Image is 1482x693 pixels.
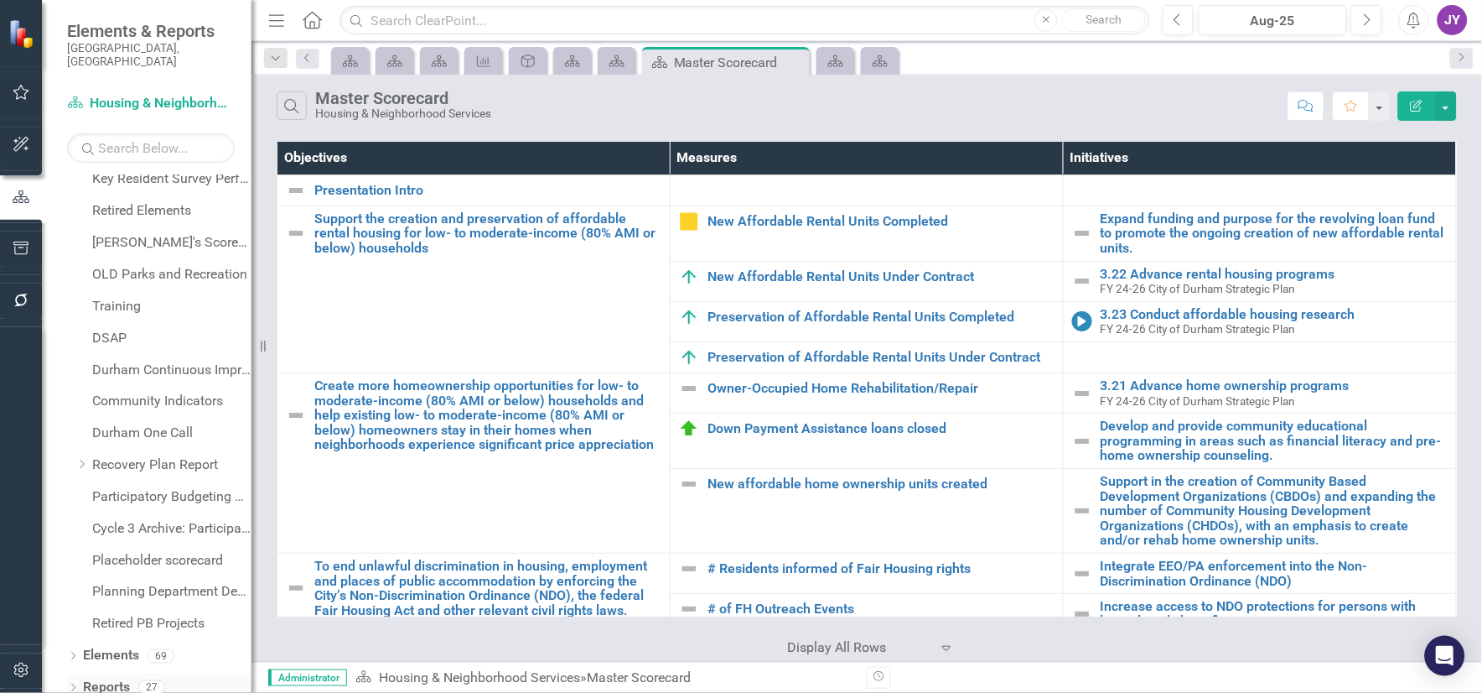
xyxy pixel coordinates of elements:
div: Aug-25 [1205,11,1341,31]
a: Retired PB Projects [92,615,251,634]
img: Close to Target [679,211,699,232]
td: Double-Click to Edit Right Click for Context Menu [1063,206,1456,261]
img: Not Defined [679,559,699,579]
a: # of FH Outreach Events [707,602,1054,617]
a: Expand funding and purpose for the revolving loan fund to promote the ongoing creation of new aff... [1101,211,1448,256]
a: New Affordable Rental Units Completed [707,214,1054,229]
img: Not Defined [286,578,306,598]
div: » [355,669,854,688]
a: Owner-Occupied Home Rehabilitation/Repair [707,381,1054,396]
button: JY [1438,5,1468,35]
a: Support in the creation of Community Based Development Organizations (CBDOs) and expanding the nu... [1101,474,1448,548]
td: Double-Click to Edit Right Click for Context Menu [670,594,1063,634]
a: Develop and provide community educational programming in areas such as financial literacy and pre... [1101,419,1448,463]
a: Retired Elements [92,202,251,221]
img: Not Defined [1072,604,1092,624]
a: To end unlawful discrimination in housing, employment and places of public accommodation by enfor... [314,559,661,617]
a: Planning Department Demographics [92,583,251,602]
img: Above [679,267,699,287]
img: Not Defined [1072,501,1092,521]
td: Double-Click to Edit Right Click for Context Menu [670,261,1063,301]
img: Not Defined [1072,271,1092,291]
img: Not Defined [679,599,699,619]
td: Double-Click to Edit Right Click for Context Menu [277,175,671,206]
img: Not Defined [1072,383,1092,404]
td: Double-Click to Edit Right Click for Context Menu [1063,553,1456,593]
span: FY 24-26 City of Durham Strategic Plan [1101,394,1296,408]
a: Participatory Budgeting Scoring [92,488,251,508]
td: Double-Click to Edit Right Click for Context Menu [670,206,1063,261]
a: Create more homeownership opportunities for low- to moderate-income (80% AMI or below) households... [314,378,661,452]
img: Not Defined [286,180,306,201]
a: 3.22 Advance rental housing programs [1101,267,1448,282]
a: Key Resident Survey Performance Scorecard [92,170,251,190]
td: Double-Click to Edit Right Click for Context Menu [1063,414,1456,469]
input: Search Below... [67,133,235,163]
td: Double-Click to Edit Right Click for Context Menu [1063,261,1456,301]
a: Down Payment Assistance loans closed [707,421,1054,436]
img: Not Defined [286,223,306,243]
a: OLD Parks and Recreation [92,266,251,285]
img: Above [679,347,699,367]
span: Elements & Reports [67,21,235,41]
a: Durham One Call [92,425,251,444]
a: Recovery Plan Report [92,456,251,476]
a: # Residents informed of Fair Housing rights [707,561,1054,576]
img: ClearPoint Strategy [8,18,38,48]
span: FY 24-26 City of Durham Strategic Plan [1101,322,1296,336]
td: Double-Click to Edit Right Click for Context Menu [1063,468,1456,553]
div: 69 [148,649,174,664]
img: On Target [679,419,699,439]
span: Administrator [268,670,347,686]
td: Double-Click to Edit Right Click for Context Menu [1063,301,1456,341]
a: Integrate EEO/PA enforcement into the Non- Discrimination Ordinance (NDO) [1101,559,1448,588]
a: Training [92,298,251,317]
div: Housing & Neighborhood Services [315,107,491,120]
td: Double-Click to Edit Right Click for Context Menu [670,553,1063,593]
small: [GEOGRAPHIC_DATA], [GEOGRAPHIC_DATA] [67,41,235,69]
img: Not Defined [1072,431,1092,451]
a: Community Indicators [92,393,251,412]
td: Double-Click to Edit Right Click for Context Menu [277,206,671,373]
a: 3.21 Advance home ownership programs [1101,378,1448,393]
a: New affordable home ownership units created [707,477,1054,492]
a: Cycle 3 Archive: Participatory Budgeting Scoring [92,520,251,539]
td: Double-Click to Edit Right Click for Context Menu [1063,594,1456,634]
a: Presentation Intro [314,183,661,198]
a: DSAP [92,330,251,349]
img: Not Defined [1072,564,1092,584]
a: Housing & Neighborhood Services [379,670,580,685]
img: Not Defined [286,405,306,425]
a: Preservation of Affordable Rental Units Completed [707,310,1054,325]
div: Master Scorecard [587,670,691,685]
span: Search [1086,13,1122,26]
img: Not Defined [679,378,699,399]
td: Double-Click to Edit Right Click for Context Menu [670,373,1063,414]
a: Elements [83,647,139,666]
img: Not Defined [1072,223,1092,243]
a: Support the creation and preservation of affordable rental housing for low- to moderate-income (8... [314,211,661,256]
td: Double-Click to Edit Right Click for Context Menu [670,342,1063,373]
a: New Affordable Rental Units Under Contract [707,269,1054,284]
td: Double-Click to Edit Right Click for Context Menu [670,414,1063,469]
td: Double-Click to Edit Right Click for Context Menu [277,373,671,554]
img: Not Defined [679,474,699,494]
td: Double-Click to Edit Right Click for Context Menu [670,301,1063,341]
a: 3.23 Conduct affordable housing research [1101,307,1448,322]
button: Aug-25 [1199,5,1347,35]
a: Increase access to NDO protections for persons with limited English proficiency [1101,599,1448,628]
span: FY 24-26 City of Durham Strategic Plan [1101,282,1296,295]
a: Placeholder scorecard [92,552,251,571]
img: In Progress [1072,311,1092,331]
a: Housing & Neighborhood Services [67,94,235,113]
input: Search ClearPoint... [339,6,1150,35]
img: Above [679,307,699,327]
a: Preservation of Affordable Rental Units Under Contract [707,350,1054,365]
td: Double-Click to Edit Right Click for Context Menu [1063,373,1456,414]
div: Master Scorecard [315,89,491,107]
td: Double-Click to Edit Right Click for Context Menu [670,468,1063,553]
div: Open Intercom Messenger [1425,636,1465,676]
a: [PERSON_NAME]'s Scorecard [92,234,251,253]
div: Master Scorecard [674,52,806,73]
